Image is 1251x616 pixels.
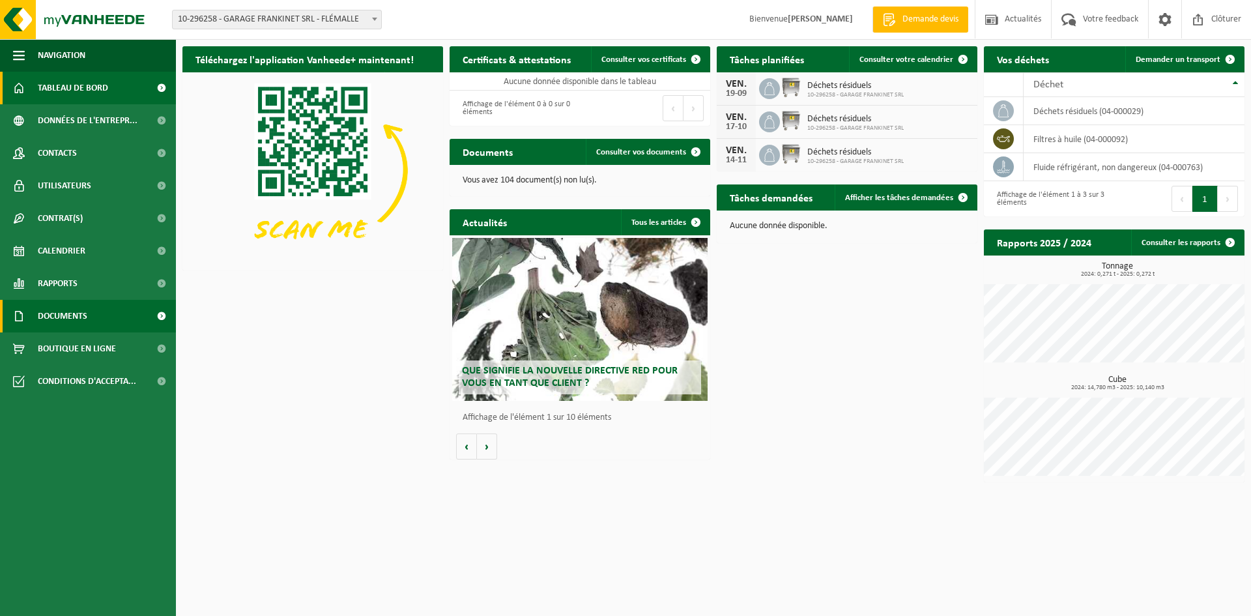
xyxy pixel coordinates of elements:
h2: Vos déchets [984,46,1062,72]
span: 10-296258 - GARAGE FRANKINET SRL - FLÉMALLE [173,10,381,29]
img: WB-1100-GAL-GY-02 [780,76,802,98]
span: Déchets résiduels [807,147,904,158]
span: Demander un transport [1136,55,1220,64]
button: Next [1218,186,1238,212]
span: Consulter vos documents [596,148,686,156]
button: Previous [1172,186,1192,212]
td: déchets résiduels (04-000029) [1024,97,1244,125]
h3: Tonnage [990,262,1244,278]
a: Que signifie la nouvelle directive RED pour vous en tant que client ? [452,238,708,401]
img: Download de VHEPlus App [182,72,443,268]
span: Demande devis [899,13,962,26]
div: VEN. [723,145,749,156]
span: Tableau de bord [38,72,108,104]
td: fluide réfrigérant, non dangereux (04-000763) [1024,153,1244,181]
a: Tous les articles [621,209,709,235]
span: Boutique en ligne [38,332,116,365]
a: Demande devis [872,7,968,33]
button: 1 [1192,186,1218,212]
span: Utilisateurs [38,169,91,202]
strong: [PERSON_NAME] [788,14,853,24]
h2: Certificats & attestations [450,46,584,72]
span: 10-296258 - GARAGE FRANKINET SRL - FLÉMALLE [172,10,382,29]
span: Calendrier [38,235,85,267]
div: 14-11 [723,156,749,165]
p: Affichage de l'élément 1 sur 10 éléments [463,413,704,422]
td: filtres à huile (04-000092) [1024,125,1244,153]
div: 19-09 [723,89,749,98]
span: Consulter votre calendrier [859,55,953,64]
span: 2024: 0,271 t - 2025: 0,272 t [990,271,1244,278]
button: Vorige [456,433,477,460]
span: 10-296258 - GARAGE FRANKINET SRL [807,125,904,132]
div: VEN. [723,112,749,123]
h2: Documents [450,139,526,164]
a: Consulter vos certificats [591,46,709,72]
h2: Tâches planifiées [717,46,817,72]
h2: Actualités [450,209,520,235]
h2: Téléchargez l'application Vanheede+ maintenant! [182,46,427,72]
img: WB-1100-GAL-GY-02 [780,143,802,165]
span: Rapports [38,267,78,300]
button: Next [683,95,704,121]
span: Documents [38,300,87,332]
span: Contrat(s) [38,202,83,235]
a: Consulter votre calendrier [849,46,976,72]
div: Affichage de l'élément 0 à 0 sur 0 éléments [456,94,573,123]
a: Consulter les rapports [1131,229,1243,256]
span: Contacts [38,137,77,169]
td: Aucune donnée disponible dans le tableau [450,72,710,91]
span: Afficher les tâches demandées [845,194,953,202]
h2: Rapports 2025 / 2024 [984,229,1104,255]
p: Vous avez 104 document(s) non lu(s). [463,176,697,185]
span: 10-296258 - GARAGE FRANKINET SRL [807,158,904,166]
span: 10-296258 - GARAGE FRANKINET SRL [807,91,904,99]
h2: Tâches demandées [717,184,826,210]
span: Que signifie la nouvelle directive RED pour vous en tant que client ? [462,366,678,389]
img: WB-1100-GAL-GY-02 [780,110,802,132]
a: Consulter vos documents [586,139,709,165]
div: Affichage de l'élément 1 à 3 sur 3 éléments [990,184,1108,213]
span: Données de l'entrepr... [38,104,137,137]
span: Conditions d'accepta... [38,365,136,398]
a: Demander un transport [1125,46,1243,72]
span: Déchets résiduels [807,114,904,125]
span: Consulter vos certificats [601,55,686,64]
a: Afficher les tâches demandées [835,184,976,211]
span: Déchet [1033,80,1063,90]
div: VEN. [723,79,749,89]
button: Previous [663,95,683,121]
span: Navigation [38,39,85,72]
p: Aucune donnée disponible. [730,222,964,231]
span: Déchets résiduels [807,81,904,91]
h3: Cube [990,375,1244,391]
span: 2024: 14,780 m3 - 2025: 10,140 m3 [990,385,1244,391]
button: Volgende [477,433,497,460]
div: 17-10 [723,123,749,132]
